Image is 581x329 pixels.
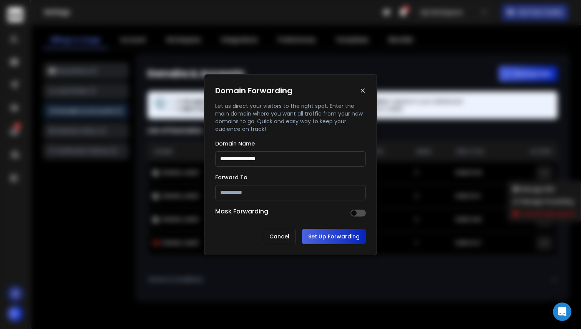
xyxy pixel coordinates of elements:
h1: Domain Forwarding [215,85,292,96]
p: Let us direct your visitors to the right spot. Enter the main domain where you want all traffic f... [215,102,366,133]
label: Domain Name [215,140,255,147]
button: Cancel [263,229,296,244]
label: Forward To [215,174,247,181]
div: Open Intercom Messenger [553,303,571,321]
button: Set Up Forwarding [302,229,366,244]
label: Mask Forwarding [215,207,268,216]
